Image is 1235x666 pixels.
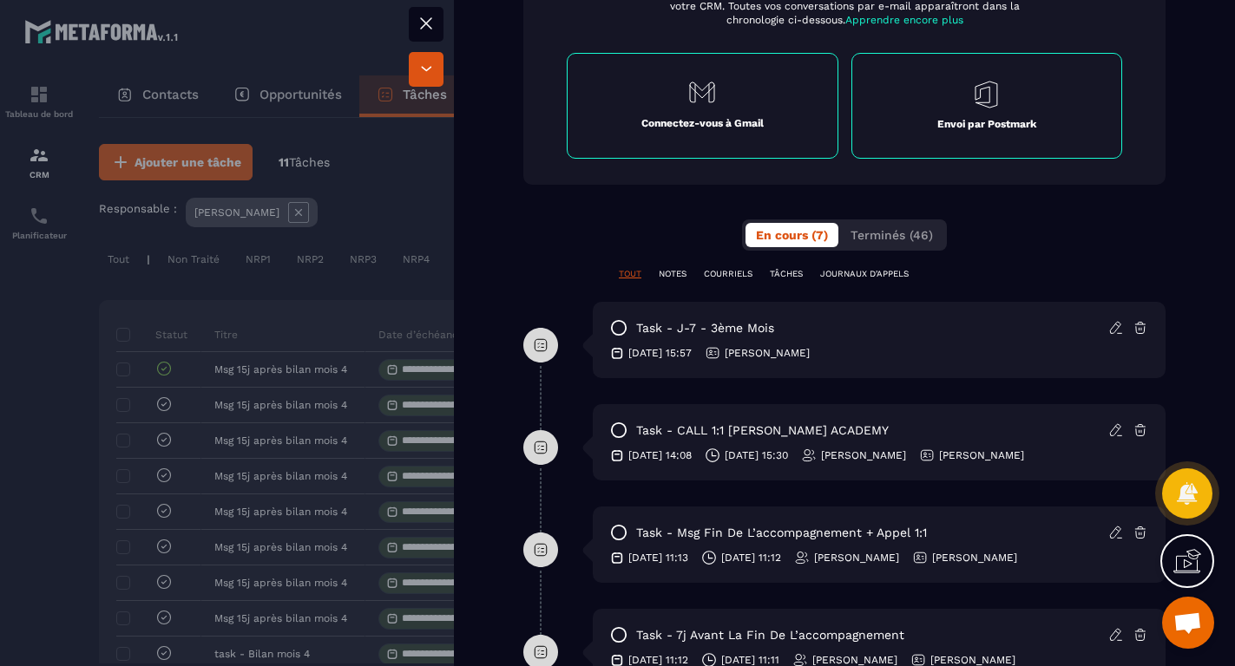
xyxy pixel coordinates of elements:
[636,525,927,541] p: task - Msg fin de l’accompagnement + Appel 1:1
[840,223,943,247] button: Terminés (46)
[851,228,933,242] span: Terminés (46)
[821,448,906,462] p: [PERSON_NAME]
[721,551,781,565] p: [DATE] 11:12
[636,627,904,643] p: task - 7j avant la fin de l’accompagnement
[704,268,752,280] p: COURRIELS
[628,346,692,360] p: [DATE] 15:57
[932,551,1017,565] p: [PERSON_NAME]
[746,223,838,247] button: En cours (7)
[814,551,899,565] p: [PERSON_NAME]
[725,448,788,462] p: [DATE] 15:30
[756,228,828,242] span: En cours (7)
[628,551,688,565] p: [DATE] 11:13
[820,268,909,280] p: JOURNAUX D'APPELS
[939,448,1024,462] p: [PERSON_NAME]
[725,346,810,360] p: [PERSON_NAME]
[641,116,764,130] p: Connectez-vous à Gmail
[636,320,774,336] p: task - J-7 - 3ème mois
[636,422,889,439] p: task - CALL 1:1 [PERSON_NAME] ACADEMY
[1162,597,1214,649] div: Ouvrir le chat
[659,268,686,280] p: NOTES
[628,448,692,462] p: [DATE] 14:08
[770,268,803,280] p: TÂCHES
[937,117,1036,131] p: Envoi par Postmark
[619,268,641,280] p: TOUT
